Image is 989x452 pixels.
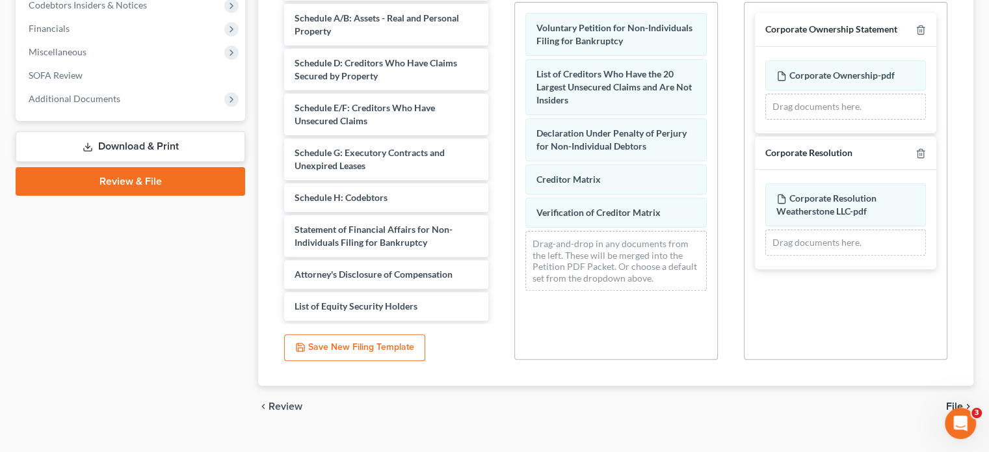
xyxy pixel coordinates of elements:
[295,269,453,280] span: Attorney's Disclosure of Compensation
[536,127,687,152] span: Declaration Under Penalty of Perjury for Non-Individual Debtors
[29,46,86,57] span: Miscellaneous
[536,207,661,218] span: Verification of Creditor Matrix
[536,22,692,46] span: Voluntary Petition for Non-Individuals Filing for Bankruptcy
[16,131,245,162] a: Download & Print
[258,401,315,412] button: chevron_left Review
[525,231,707,291] div: Drag-and-drop in any documents from the left. These will be merged into the Petition PDF Packet. ...
[29,70,83,81] span: SOFA Review
[946,401,963,412] span: File
[765,94,926,120] div: Drag documents here.
[295,224,453,248] span: Statement of Financial Affairs for Non-Individuals Filing for Bankruptcy
[29,93,120,104] span: Additional Documents
[16,167,245,196] a: Review & File
[29,23,70,34] span: Financials
[295,147,445,171] span: Schedule G: Executory Contracts and Unexpired Leases
[765,147,852,158] span: Corporate Resolution
[295,12,459,36] span: Schedule A/B: Assets - Real and Personal Property
[258,401,269,412] i: chevron_left
[18,64,245,87] a: SOFA Review
[536,174,601,185] span: Creditor Matrix
[295,102,435,126] span: Schedule E/F: Creditors Who Have Unsecured Claims
[536,68,692,105] span: List of Creditors Who Have the 20 Largest Unsecured Claims and Are Not Insiders
[269,401,302,412] span: Review
[765,23,897,34] span: Corporate Ownership Statement
[295,57,457,81] span: Schedule D: Creditors Who Have Claims Secured by Property
[284,334,425,362] button: Save New Filing Template
[295,300,417,312] span: List of Equity Security Holders
[789,70,895,81] span: Corporate Ownership-pdf
[765,230,926,256] div: Drag documents here.
[963,401,973,412] i: chevron_right
[971,408,982,418] span: 3
[945,408,976,439] iframe: Intercom live chat
[295,192,388,203] span: Schedule H: Codebtors
[776,193,877,217] span: Corporate Resolution Weatherstone LLC-pdf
